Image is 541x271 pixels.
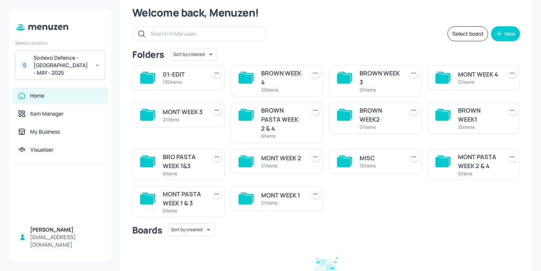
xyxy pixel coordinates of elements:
[360,154,400,163] div: MISC
[30,233,102,248] div: [EMAIL_ADDRESS][DOMAIN_NAME]
[163,79,203,85] div: 105 items
[30,110,63,117] div: Item Manager
[132,224,162,236] div: Boards
[458,70,499,79] div: MONT WEEK 4
[261,69,302,87] div: BROWN WEEK 4
[30,226,102,233] div: [PERSON_NAME]
[261,133,302,139] div: 6 items
[30,128,60,135] div: My Business
[261,106,302,133] div: BROWN PASTA WEEK 2 & 4
[163,70,203,79] div: 01-EDIT
[132,48,164,60] div: Folders
[15,40,105,46] div: Select Location
[163,190,203,208] div: MONT PASTA WEEK 1 & 3
[491,26,520,41] button: New
[458,106,499,124] div: BROWN WEEK1
[360,124,400,130] div: 21 items
[458,152,499,170] div: MONT PASTA WEEK 2 & 4
[132,6,520,20] div: Welcome back, Menuzen!
[261,87,302,93] div: 29 items
[261,163,302,169] div: 21 items
[360,69,400,87] div: BROWN WEEK 3
[458,79,499,85] div: 21 items
[168,222,215,237] div: Sort by created
[163,152,203,170] div: BRO PASTA WEEK 1&3
[360,87,400,93] div: 21 items
[458,170,499,177] div: 5 items
[447,26,488,41] button: Select board
[458,124,499,130] div: 26 items
[261,191,302,200] div: MONT WEEK 1
[30,146,53,154] div: Visualiser
[360,106,400,124] div: BROWN WEEK2
[163,116,203,123] div: 21 items
[163,170,203,177] div: 6 items
[261,200,302,206] div: 21 items
[163,107,203,116] div: MONT WEEK 3
[30,92,44,99] div: Home
[505,31,515,36] div: New
[20,61,29,70] div: S
[170,47,217,62] div: Sort by created
[360,163,400,169] div: 15 items
[33,54,90,77] div: Sodexo Defence - [GEOGRAPHIC_DATA] - MAY - 2025
[163,208,203,214] div: 5 items
[261,154,302,163] div: MONT WEEK 2
[151,28,260,39] input: Search in Menuzen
